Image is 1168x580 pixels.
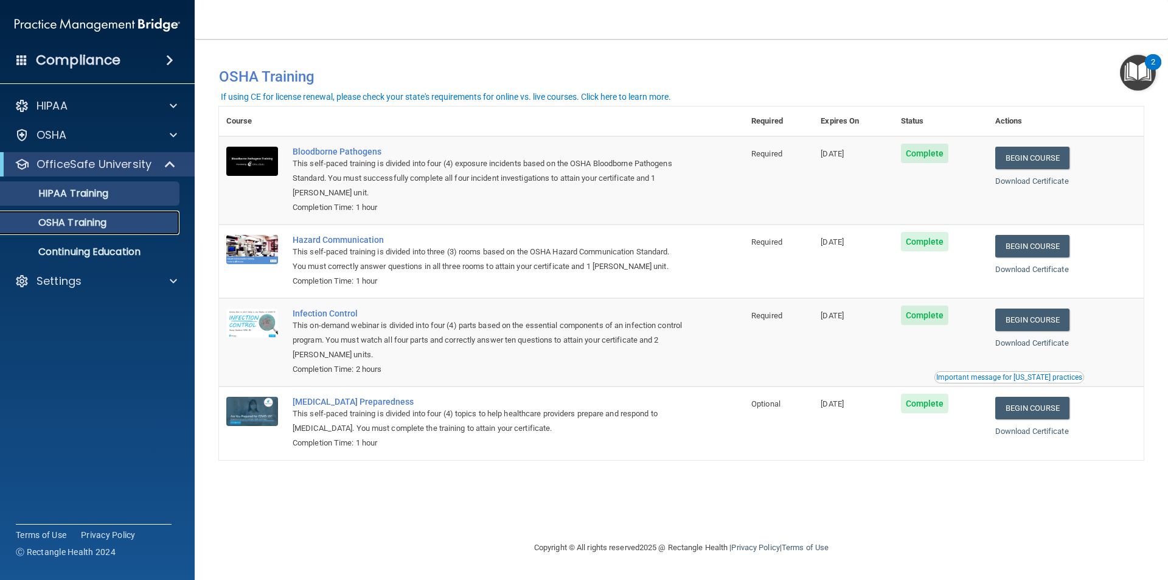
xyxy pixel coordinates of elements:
h4: Compliance [36,52,120,69]
a: OfficeSafe University [15,157,176,172]
a: Download Certificate [995,265,1069,274]
p: Continuing Education [8,246,174,258]
div: 2 [1151,62,1155,78]
div: Copyright © All rights reserved 2025 @ Rectangle Health | | [459,528,903,567]
div: Completion Time: 1 hour [293,274,683,288]
div: Completion Time: 2 hours [293,362,683,377]
a: Begin Course [995,147,1069,169]
div: This on-demand webinar is divided into four (4) parts based on the essential components of an inf... [293,318,683,362]
th: Expires On [813,107,893,136]
div: Completion Time: 1 hour [293,200,683,215]
button: Read this if you are a dental practitioner in the state of CA [934,371,1084,383]
a: Privacy Policy [731,543,779,552]
img: PMB logo [15,13,180,37]
span: [DATE] [821,237,844,246]
a: HIPAA [15,99,177,113]
p: OfficeSafe University [36,157,151,172]
p: HIPAA Training [8,187,108,200]
a: Download Certificate [995,338,1069,348]
a: [MEDICAL_DATA] Preparedness [293,397,683,407]
div: This self-paced training is divided into four (4) exposure incidents based on the OSHA Bloodborne... [293,156,683,200]
span: Required [751,149,782,158]
span: [DATE] [821,149,844,158]
th: Required [744,107,813,136]
span: Required [751,311,782,320]
th: Status [894,107,988,136]
span: Optional [751,399,780,408]
iframe: Drift Widget Chat Controller [958,494,1153,542]
a: Terms of Use [16,529,66,541]
a: Download Certificate [995,176,1069,186]
div: Completion Time: 1 hour [293,436,683,450]
span: Complete [901,232,949,251]
p: HIPAA [36,99,68,113]
a: Download Certificate [995,427,1069,436]
h4: OSHA Training [219,68,1144,85]
a: Settings [15,274,177,288]
a: Bloodborne Pathogens [293,147,683,156]
a: Begin Course [995,309,1069,331]
button: If using CE for license renewal, please check your state's requirements for online vs. live cours... [219,91,673,103]
span: Complete [901,394,949,413]
a: Infection Control [293,309,683,318]
span: [DATE] [821,399,844,408]
p: Settings [36,274,82,288]
button: Open Resource Center, 2 new notifications [1120,55,1156,91]
div: Important message for [US_STATE] practices [936,374,1082,381]
span: Complete [901,306,949,325]
a: Begin Course [995,397,1069,419]
a: Privacy Policy [81,529,136,541]
a: Hazard Communication [293,235,683,245]
span: [DATE] [821,311,844,320]
a: Begin Course [995,235,1069,257]
div: If using CE for license renewal, please check your state's requirements for online vs. live cours... [221,93,671,101]
span: Ⓒ Rectangle Health 2024 [16,546,116,558]
span: Required [751,237,782,246]
th: Actions [988,107,1144,136]
th: Course [219,107,285,136]
p: OSHA [36,128,67,142]
span: Complete [901,144,949,163]
p: OSHA Training [8,217,106,229]
div: This self-paced training is divided into three (3) rooms based on the OSHA Hazard Communication S... [293,245,683,274]
a: OSHA [15,128,177,142]
a: Terms of Use [782,543,829,552]
div: This self-paced training is divided into four (4) topics to help healthcare providers prepare and... [293,407,683,436]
